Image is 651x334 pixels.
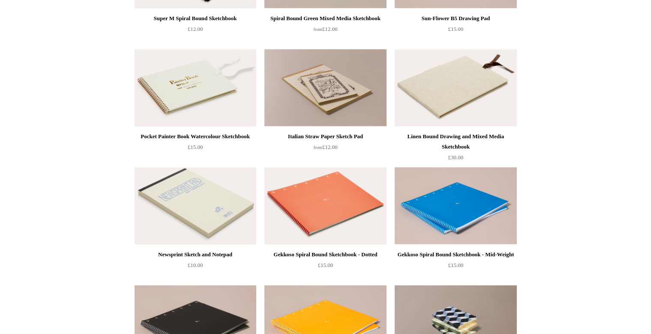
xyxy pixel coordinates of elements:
span: from [314,145,322,150]
span: from [314,27,322,32]
div: Gekkoso Spiral Bound Sketchbook - Dotted [267,249,384,260]
span: £10.00 [188,262,203,268]
img: Gekkoso Spiral Bound Sketchbook - Dotted [264,167,386,245]
a: Italian Straw Paper Sketch Pad from£12.00 [264,131,386,167]
div: Newsprint Sketch and Notepad [137,249,254,260]
a: Gekkoso Spiral Bound Sketchbook - Dotted £15.00 [264,249,386,285]
img: Newsprint Sketch and Notepad [135,167,256,245]
div: Gekkoso Spiral Bound Sketchbook - Mid-Weight [397,249,514,260]
div: Pocket Painter Book Watercolour Sketchbook [137,131,254,142]
div: Spiral Bound Green Mixed Media Sketchbook [267,13,384,24]
div: Linen Bound Drawing and Mixed Media Sketchbook [397,131,514,152]
span: £12.00 [188,26,203,32]
img: Italian Straw Paper Sketch Pad [264,49,386,127]
a: Pocket Painter Book Watercolour Sketchbook £15.00 [135,131,256,167]
span: £15.00 [448,262,464,268]
span: £12.00 [314,26,338,32]
a: Super M Spiral Bound Sketchbook £12.00 [135,13,256,49]
span: £15.00 [318,262,333,268]
img: Linen Bound Drawing and Mixed Media Sketchbook [395,49,516,127]
div: Italian Straw Paper Sketch Pad [267,131,384,142]
a: Spiral Bound Green Mixed Media Sketchbook from£12.00 [264,13,386,49]
a: Gekkoso Spiral Bound Sketchbook - Dotted Gekkoso Spiral Bound Sketchbook - Dotted [264,167,386,245]
span: £30.00 [448,154,464,161]
img: Gekkoso Spiral Bound Sketchbook - Mid-Weight [395,167,516,245]
span: £15.00 [448,26,464,32]
a: Newsprint Sketch and Notepad £10.00 [135,249,256,285]
span: £12.00 [314,144,338,150]
a: Pocket Painter Book Watercolour Sketchbook Pocket Painter Book Watercolour Sketchbook [135,49,256,127]
a: Linen Bound Drawing and Mixed Media Sketchbook Linen Bound Drawing and Mixed Media Sketchbook [395,49,516,127]
a: Italian Straw Paper Sketch Pad Italian Straw Paper Sketch Pad [264,49,386,127]
a: Sun-Flower B5 Drawing Pad £15.00 [395,13,516,49]
a: Linen Bound Drawing and Mixed Media Sketchbook £30.00 [395,131,516,167]
span: £15.00 [188,144,203,150]
div: Super M Spiral Bound Sketchbook [137,13,254,24]
a: Gekkoso Spiral Bound Sketchbook - Mid-Weight £15.00 [395,249,516,285]
a: Gekkoso Spiral Bound Sketchbook - Mid-Weight Gekkoso Spiral Bound Sketchbook - Mid-Weight [395,167,516,245]
a: Newsprint Sketch and Notepad Newsprint Sketch and Notepad [135,167,256,245]
div: Sun-Flower B5 Drawing Pad [397,13,514,24]
img: Pocket Painter Book Watercolour Sketchbook [135,49,256,127]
